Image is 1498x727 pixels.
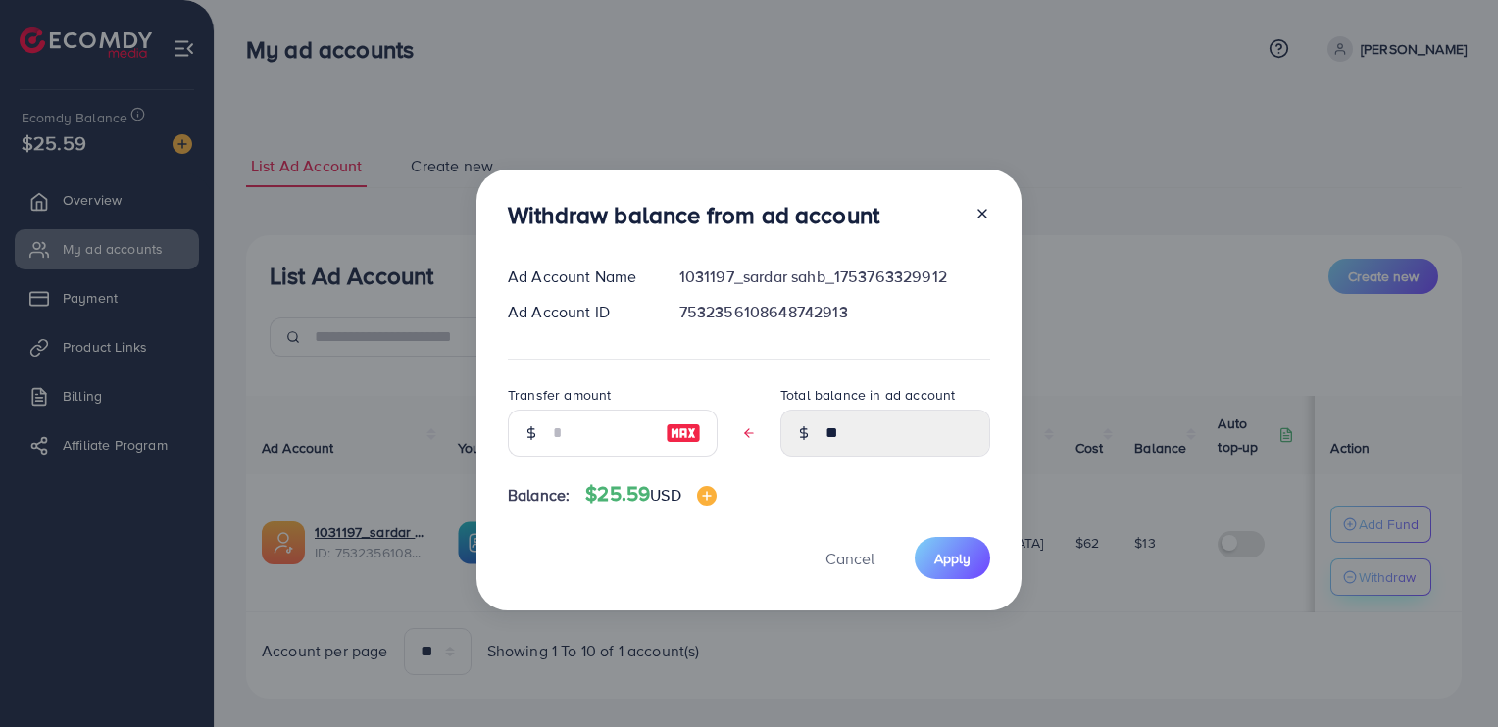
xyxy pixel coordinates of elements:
[585,482,716,507] h4: $25.59
[664,301,1006,323] div: 7532356108648742913
[780,385,955,405] label: Total balance in ad account
[697,486,717,506] img: image
[1415,639,1483,712] iframe: Chat
[508,201,879,229] h3: Withdraw balance from ad account
[915,537,990,579] button: Apply
[492,266,664,288] div: Ad Account Name
[508,484,570,507] span: Balance:
[650,484,680,506] span: USD
[492,301,664,323] div: Ad Account ID
[666,421,701,445] img: image
[508,385,611,405] label: Transfer amount
[801,537,899,579] button: Cancel
[934,549,971,568] span: Apply
[664,266,1006,288] div: 1031197_sardar sahb_1753763329912
[825,548,874,569] span: Cancel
